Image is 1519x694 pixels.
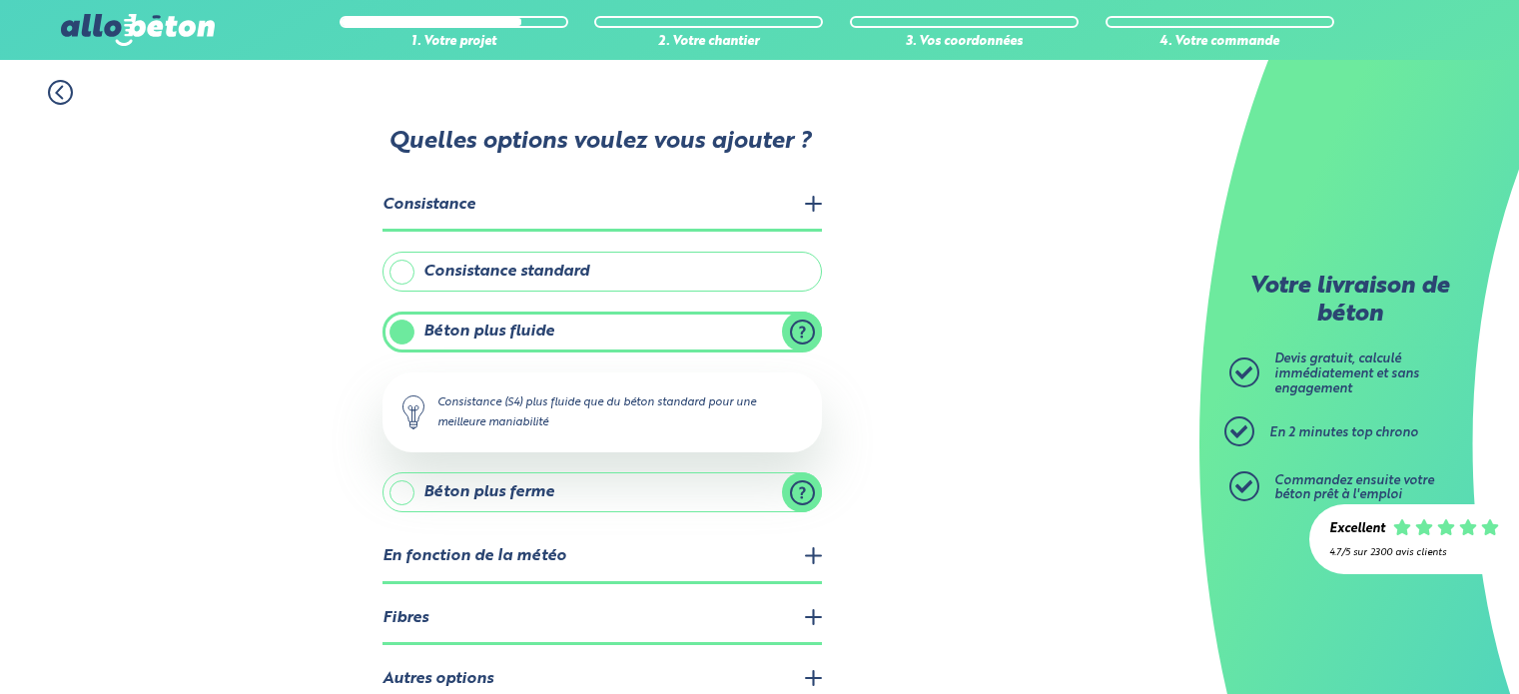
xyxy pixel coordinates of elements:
[382,472,822,512] label: Béton plus ferme
[382,181,822,232] legend: Consistance
[382,594,822,645] legend: Fibres
[1329,547,1499,558] div: 4.7/5 sur 2300 avis clients
[1329,522,1385,537] div: Excellent
[1274,474,1434,502] span: Commandez ensuite votre béton prêt à l'emploi
[1269,426,1418,439] span: En 2 minutes top chrono
[380,129,820,157] p: Quelles options voulez vous ajouter ?
[340,35,568,50] div: 1. Votre projet
[850,35,1079,50] div: 3. Vos coordonnées
[1341,616,1497,672] iframe: Help widget launcher
[61,14,215,46] img: allobéton
[1106,35,1334,50] div: 4. Votre commande
[594,35,823,50] div: 2. Votre chantier
[382,252,822,292] label: Consistance standard
[1274,352,1419,394] span: Devis gratuit, calculé immédiatement et sans engagement
[382,312,822,351] label: Béton plus fluide
[382,532,822,583] legend: En fonction de la météo
[1234,274,1464,329] p: Votre livraison de béton
[382,372,822,452] div: Consistance (S4) plus fluide que du béton standard pour une meilleure maniabilité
